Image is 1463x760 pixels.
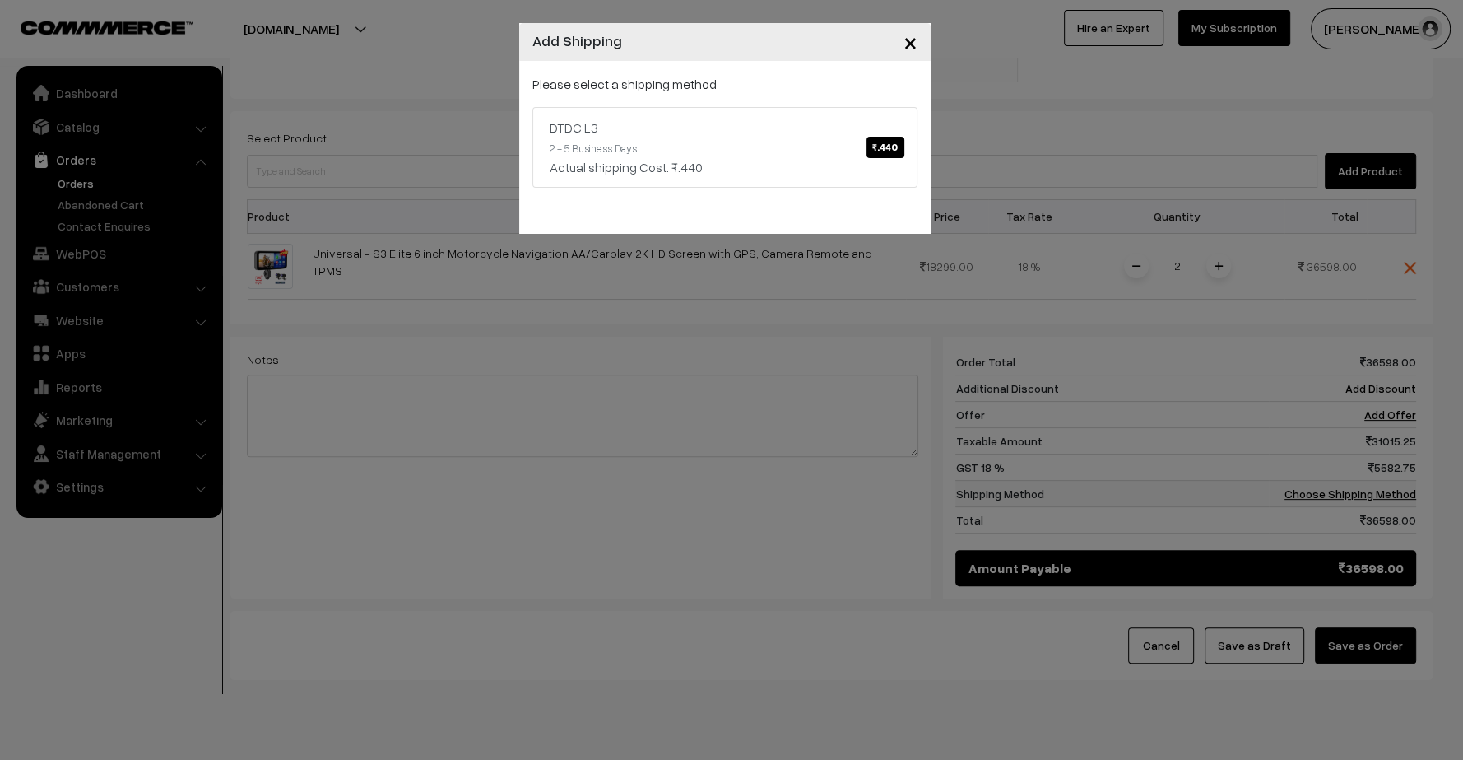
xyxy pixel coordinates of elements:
small: 2 - 5 Business Days [550,142,637,155]
span: × [903,26,917,57]
button: Close [890,16,931,68]
a: DTDC L3₹.440 2 - 5 Business DaysActual shipping Cost: ₹.440 [532,107,917,188]
div: DTDC L3 [550,118,900,138]
span: ₹.440 [866,137,903,158]
div: Actual shipping Cost: ₹.440 [550,157,900,177]
h4: Add Shipping [532,30,622,52]
p: Please select a shipping method [532,74,917,94]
